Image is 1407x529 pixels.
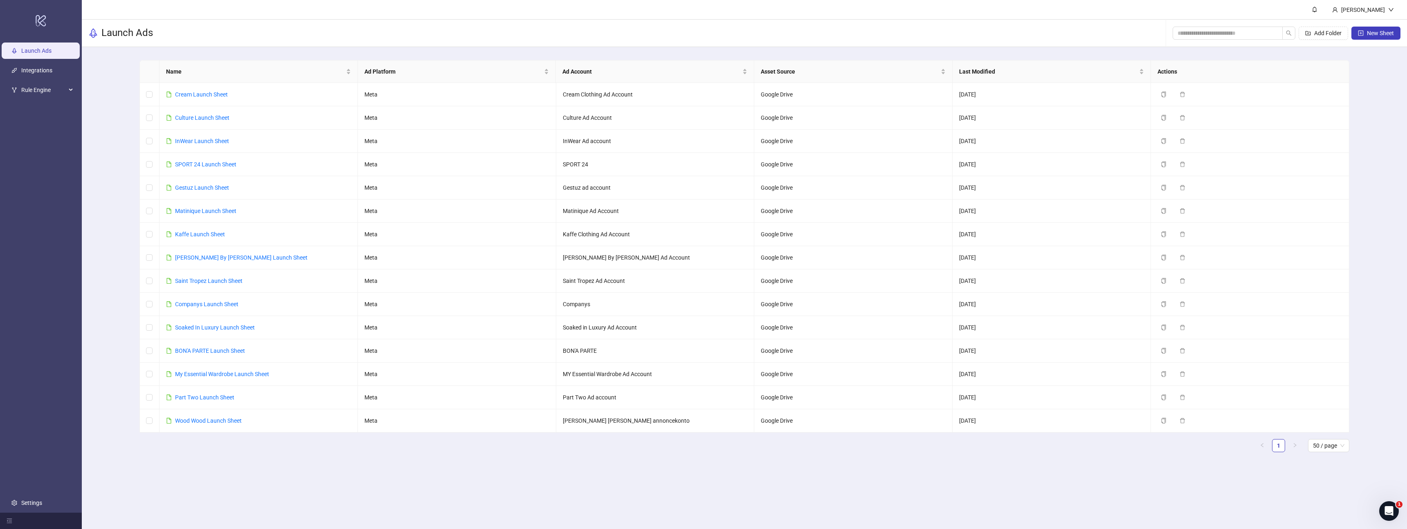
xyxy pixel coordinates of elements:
td: Cream Clothing Ad Account [556,83,755,106]
td: Meta [358,293,556,316]
span: bell [1312,7,1317,12]
span: delete [1180,371,1185,377]
span: delete [1180,185,1185,191]
a: Soaked In Luxury Launch Sheet [175,324,255,331]
td: Meta [358,246,556,269]
a: SPORT 24 Launch Sheet [175,161,236,168]
button: Add Folder [1299,27,1348,40]
span: copy [1161,371,1167,377]
a: Settings [21,500,42,506]
td: SPORT 24 [556,153,755,176]
span: file [166,185,172,191]
iframe: Intercom live chat [1379,501,1399,521]
span: copy [1161,301,1167,307]
span: plus-square [1358,30,1364,36]
td: Meta [358,106,556,130]
button: left [1256,439,1269,452]
span: copy [1161,325,1167,330]
span: file [166,418,172,424]
span: copy [1161,92,1167,97]
td: Gestuz ad account [556,176,755,199]
td: Google Drive [754,130,953,153]
td: Meta [358,339,556,363]
td: Kaffe Clothing Ad Account [556,223,755,246]
a: [PERSON_NAME] By [PERSON_NAME] Launch Sheet [175,254,308,261]
th: Name [160,61,358,83]
a: Saint Tropez Launch Sheet [175,278,243,284]
span: delete [1180,138,1185,144]
span: copy [1161,348,1167,354]
td: Meta [358,130,556,153]
span: delete [1180,255,1185,260]
a: Matinique Launch Sheet [175,208,236,214]
td: Meta [358,409,556,433]
td: Google Drive [754,176,953,199]
span: copy [1161,208,1167,214]
td: Google Drive [754,363,953,386]
span: copy [1161,255,1167,260]
span: copy [1161,395,1167,400]
td: [DATE] [953,409,1151,433]
td: BON'A PARTE [556,339,755,363]
td: Matinique Ad Account [556,199,755,223]
span: folder-add [1305,30,1311,36]
td: [DATE] [953,130,1151,153]
th: Ad Account [556,61,754,83]
span: file [166,138,172,144]
span: delete [1180,115,1185,121]
span: 1 [1396,501,1403,508]
td: Google Drive [754,269,953,293]
td: [DATE] [953,176,1151,199]
li: Next Page [1288,439,1301,452]
span: user [1332,7,1338,13]
a: Kaffe Launch Sheet [175,231,225,238]
td: Meta [358,83,556,106]
span: delete [1180,208,1185,214]
span: file [166,208,172,214]
td: Google Drive [754,199,953,223]
span: copy [1161,185,1167,191]
span: file [166,92,172,97]
button: right [1288,439,1301,452]
a: Gestuz Launch Sheet [175,184,229,191]
a: BON'A PARTE Launch Sheet [175,347,245,354]
a: Companys Launch Sheet [175,301,238,307]
td: [DATE] [953,293,1151,316]
span: file [166,115,172,121]
span: Ad Platform [364,67,543,76]
span: copy [1161,138,1167,144]
li: Previous Page [1256,439,1269,452]
a: Wood Wood Launch Sheet [175,417,242,424]
td: [DATE] [953,386,1151,409]
td: [DATE] [953,246,1151,269]
div: [PERSON_NAME] [1338,5,1388,14]
th: Actions [1151,61,1349,83]
span: file [166,395,172,400]
a: 1 [1272,439,1285,452]
td: Meta [358,316,556,339]
span: Rule Engine [21,82,66,98]
span: delete [1180,161,1185,167]
span: down [1388,7,1394,13]
td: Companys [556,293,755,316]
span: Add Folder [1314,30,1342,36]
span: delete [1180,278,1185,284]
span: file [166,348,172,354]
span: Name [166,67,344,76]
td: Soaked in Luxury Ad Account [556,316,755,339]
span: search [1286,30,1292,36]
td: [DATE] [953,83,1151,106]
td: Google Drive [754,223,953,246]
span: delete [1180,395,1185,400]
td: Meta [358,199,556,223]
th: Ad Platform [358,61,556,83]
span: fork [11,87,17,93]
span: delete [1180,418,1185,424]
td: Saint Tropez Ad Account [556,269,755,293]
span: file [166,301,172,307]
span: delete [1180,301,1185,307]
span: file [166,325,172,330]
td: [PERSON_NAME] [PERSON_NAME] annoncekonto [556,409,755,433]
a: Integrations [21,67,52,74]
span: Ad Account [562,67,741,76]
